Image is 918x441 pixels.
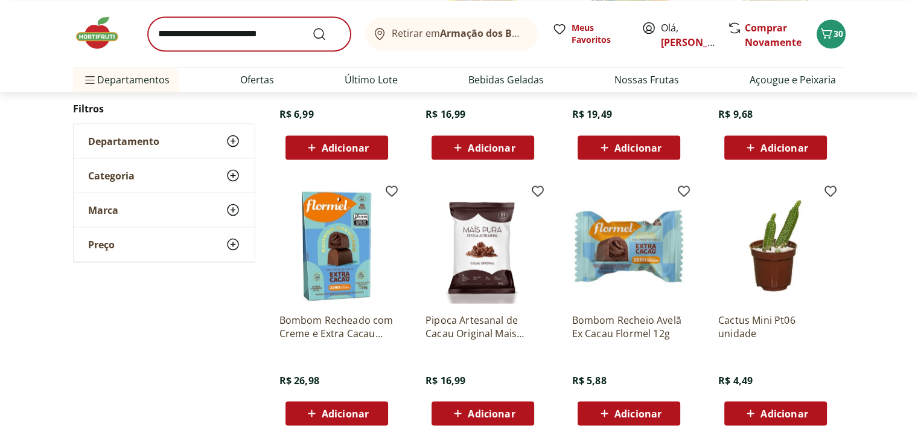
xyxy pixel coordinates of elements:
[552,22,627,46] a: Meus Favoritos
[572,313,686,340] a: Bombom Recheio Avelã Ex Cacau Flormel 12g
[578,401,680,425] button: Adicionar
[718,108,753,121] span: R$ 9,68
[614,408,661,418] span: Adicionar
[572,188,686,303] img: Bombom Recheio Avelã Ex Cacau Flormel 12g
[285,135,388,159] button: Adicionar
[426,373,465,387] span: R$ 16,99
[426,108,465,121] span: R$ 16,99
[322,408,369,418] span: Adicionar
[74,158,255,192] button: Categoria
[240,72,274,87] a: Ofertas
[572,373,606,387] span: R$ 5,88
[718,373,753,387] span: R$ 4,49
[572,22,627,46] span: Meus Favoritos
[468,408,515,418] span: Adicionar
[718,188,833,303] img: Cactus Mini Pt06 unidade
[285,401,388,425] button: Adicionar
[88,238,115,250] span: Preço
[279,373,319,387] span: R$ 26,98
[817,19,846,48] button: Carrinho
[572,108,611,121] span: R$ 19,49
[73,14,133,51] img: Hortifruti
[74,193,255,227] button: Marca
[468,143,515,152] span: Adicionar
[724,135,827,159] button: Adicionar
[322,143,369,152] span: Adicionar
[432,135,534,159] button: Adicionar
[440,27,551,40] b: Armação dos Búzios/RJ
[279,108,314,121] span: R$ 6,99
[745,21,802,49] a: Comprar Novamente
[345,72,398,87] a: Último Lote
[661,21,715,50] span: Olá,
[468,72,544,87] a: Bebidas Geladas
[661,36,739,49] a: [PERSON_NAME]
[279,188,394,303] img: Bombom Recheado com Creme e Extra Cacau Flormel 60g
[74,124,255,158] button: Departamento
[614,72,679,87] a: Nossas Frutas
[834,28,843,39] span: 30
[432,401,534,425] button: Adicionar
[88,135,159,147] span: Departamento
[750,72,836,87] a: Açougue e Peixaria
[426,188,540,303] img: Pipoca Artesanal de Cacau Original Mais Pura 100g
[148,17,351,51] input: search
[724,401,827,425] button: Adicionar
[392,28,525,39] span: Retirar em
[760,408,808,418] span: Adicionar
[365,17,538,51] button: Retirar emArmação dos Búzios/RJ
[88,169,135,181] span: Categoria
[578,135,680,159] button: Adicionar
[718,313,833,340] a: Cactus Mini Pt06 unidade
[83,65,170,94] span: Departamentos
[426,313,540,340] a: Pipoca Artesanal de Cacau Original Mais Pura 100g
[760,143,808,152] span: Adicionar
[73,97,255,121] h2: Filtros
[312,27,341,41] button: Submit Search
[279,313,394,340] a: Bombom Recheado com Creme e Extra Cacau Flormel 60g
[83,65,97,94] button: Menu
[88,204,118,216] span: Marca
[74,227,255,261] button: Preço
[614,143,661,152] span: Adicionar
